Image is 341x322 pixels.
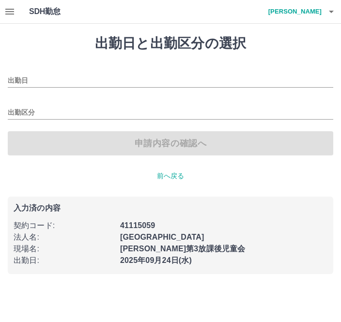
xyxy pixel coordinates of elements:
[8,171,333,181] p: 前へ戻る
[14,255,114,266] p: 出勤日 :
[120,245,245,253] b: [PERSON_NAME]第3放課後児童会
[120,256,192,264] b: 2025年09月24日(水)
[14,204,327,212] p: 入力済の内容
[14,231,114,243] p: 法人名 :
[8,35,333,52] h1: 出勤日と出勤区分の選択
[14,220,114,231] p: 契約コード :
[120,221,155,230] b: 41115059
[14,243,114,255] p: 現場名 :
[120,233,204,241] b: [GEOGRAPHIC_DATA]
